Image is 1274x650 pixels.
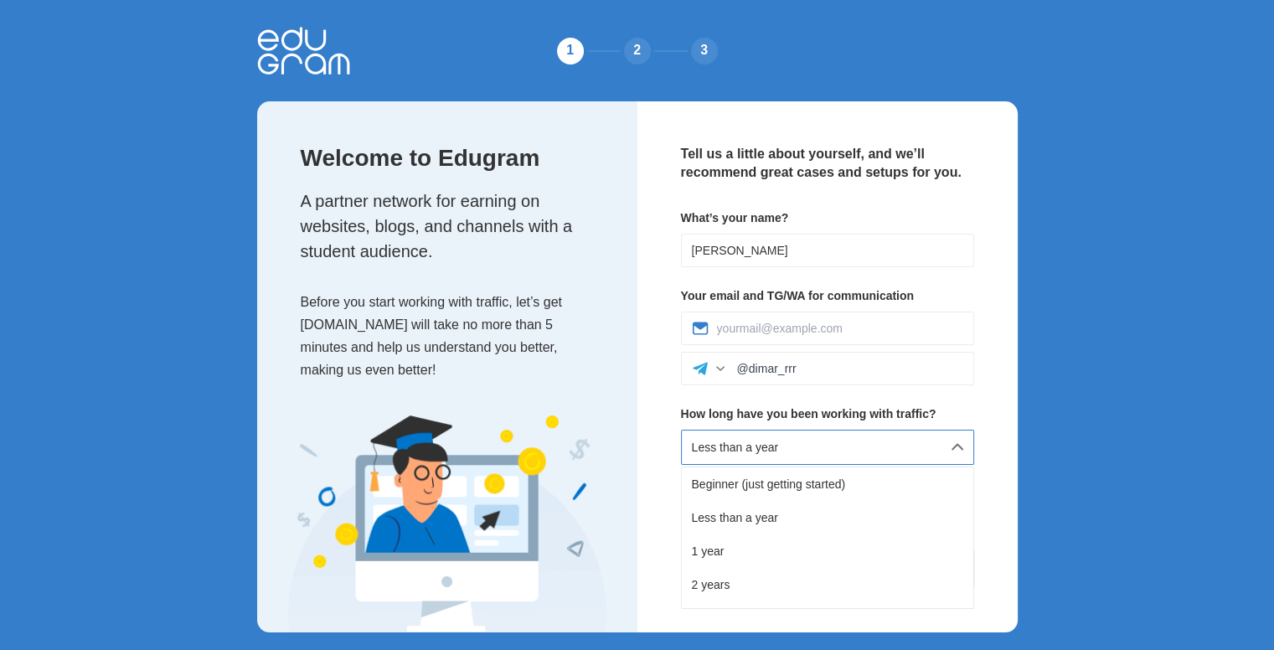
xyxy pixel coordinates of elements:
p: Before you start working with traffic, let’s get [DOMAIN_NAME] will take no more than 5 minutes a... [301,291,604,382]
div: 1 [554,34,587,68]
img: Expert Image [288,415,606,632]
div: 2 years [682,568,973,601]
input: @username [737,362,963,375]
div: 2 [621,34,654,68]
div: Less than a year [682,501,973,534]
div: Beginner (just getting started) [682,467,973,501]
span: Less than a year [692,441,779,454]
p: Your email and TG/WA for communication [681,287,974,305]
input: yourmail@example.com [717,322,963,335]
p: What’s your name? [681,209,974,227]
p: How long have you been working with traffic? [681,405,974,423]
p: Tell us a little about yourself, and we’ll recommend great cases and setups for you. [681,145,974,183]
p: Welcome to Edugram [301,145,604,172]
div: 3 [688,34,721,68]
div: 3 years [682,601,973,635]
div: 1 year [682,534,973,568]
input: Name [681,234,974,267]
p: A partner network for earning on websites, blogs, and channels with a student audience. [301,188,604,264]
